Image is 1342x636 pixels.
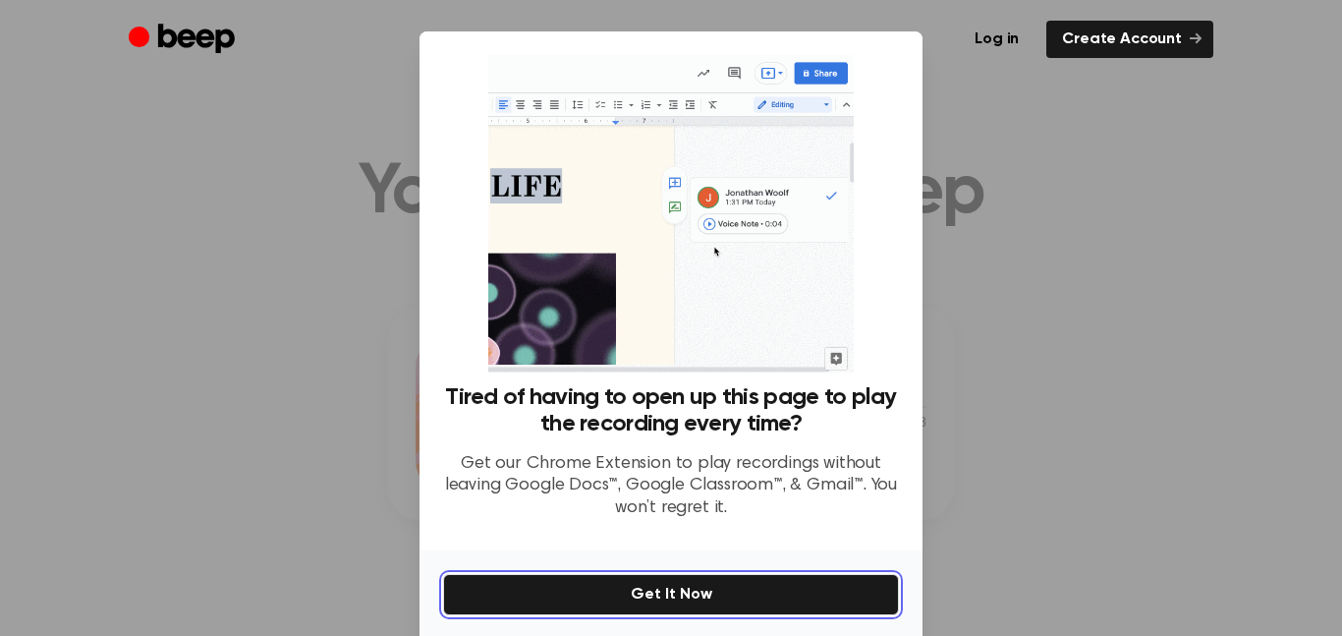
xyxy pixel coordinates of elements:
button: Get It Now [443,574,899,615]
a: Log in [959,21,1034,58]
h3: Tired of having to open up this page to play the recording every time? [443,384,899,437]
p: Get our Chrome Extension to play recordings without leaving Google Docs™, Google Classroom™, & Gm... [443,453,899,520]
a: Beep [129,21,240,59]
img: Beep extension in action [488,55,853,373]
a: Create Account [1046,21,1213,58]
